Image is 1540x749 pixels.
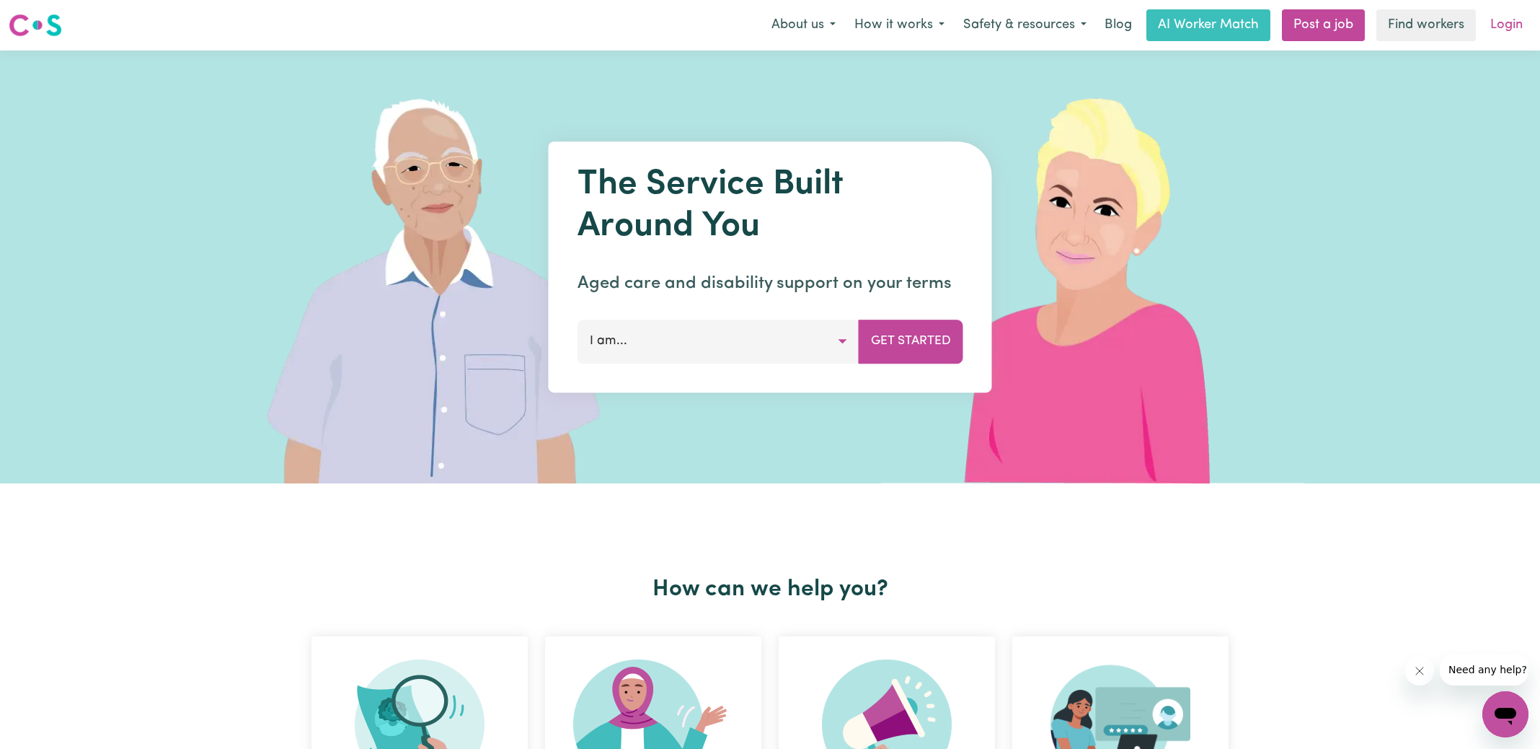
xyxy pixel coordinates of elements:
a: Post a job [1282,9,1365,41]
button: How it works [845,10,954,40]
a: Find workers [1376,9,1476,41]
iframe: Button to launch messaging window [1482,691,1528,737]
button: Safety & resources [954,10,1096,40]
img: Careseekers logo [9,12,62,38]
h1: The Service Built Around You [577,165,963,248]
a: Careseekers logo [9,9,62,42]
iframe: Message from company [1440,654,1528,686]
a: AI Worker Match [1146,9,1270,41]
button: About us [762,10,845,40]
button: Get Started [859,320,963,363]
h2: How can we help you? [303,576,1237,603]
p: Aged care and disability support on your terms [577,271,963,297]
button: I am... [577,320,859,363]
a: Login [1482,9,1531,41]
a: Blog [1096,9,1141,41]
iframe: Close message [1405,657,1434,686]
